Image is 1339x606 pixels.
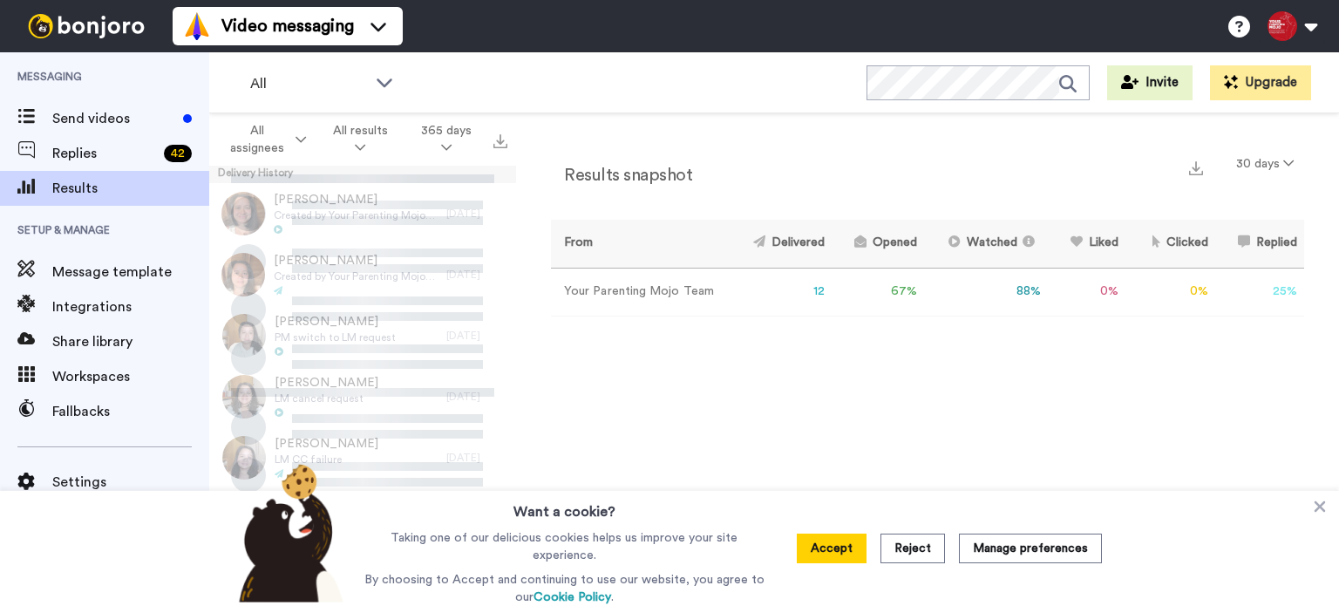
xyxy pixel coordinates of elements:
[209,166,516,183] div: Delivery History
[275,374,378,392] span: [PERSON_NAME]
[1189,161,1203,175] img: export.svg
[183,12,211,40] img: vm-color.svg
[223,463,352,603] img: bear-with-cookie.png
[274,191,438,208] span: [PERSON_NAME]
[1210,65,1311,100] button: Upgrade
[404,115,488,164] button: 365 days
[209,183,516,244] a: [PERSON_NAME]Created by Your Parenting Mojo Team[DATE]
[222,436,266,480] img: f6803a42-8c49-40b0-9419-7867f90aff76-thumb.jpg
[52,262,209,283] span: Message template
[52,472,209,493] span: Settings
[52,296,209,317] span: Integrations
[446,451,507,465] div: [DATE]
[551,220,730,268] th: From
[1125,220,1215,268] th: Clicked
[209,366,516,427] a: [PERSON_NAME]LM cancel request[DATE]
[1226,148,1304,180] button: 30 days
[223,122,292,157] span: All assignees
[1048,220,1125,268] th: Liked
[275,392,378,405] span: LM cancel request
[275,330,396,344] span: PM switch to LM request
[209,305,516,366] a: [PERSON_NAME]PM switch to LM request[DATE]
[880,534,945,563] button: Reject
[275,435,378,453] span: [PERSON_NAME]
[924,268,1048,316] td: 88 %
[274,252,438,269] span: [PERSON_NAME]
[222,375,266,419] img: c711b863-b92a-4af5-9426-b43ec09f3291-thumb.jpg
[275,453,378,466] span: LM CC failure
[221,192,265,235] img: 6fec9eaa-8d2d-4908-bda5-566f97caeb4a-thumb.jpg
[446,329,507,343] div: [DATE]
[52,366,209,387] span: Workspaces
[551,166,692,185] h2: Results snapshot
[360,571,769,606] p: By choosing to Accept and continuing to use our website, you agree to our .
[832,220,924,268] th: Opened
[274,208,438,222] span: Created by Your Parenting Mojo Team
[1215,268,1304,316] td: 25 %
[797,534,867,563] button: Accept
[274,269,438,283] span: Created by Your Parenting Mojo Team
[1215,220,1304,268] th: Replied
[221,253,265,296] img: bb6084be-6889-42ea-b4b1-7069df37e697-thumb.jpg
[924,220,1048,268] th: Watched
[164,145,192,162] div: 42
[493,134,507,148] img: export.svg
[1125,268,1215,316] td: 0 %
[52,143,157,164] span: Replies
[52,108,176,129] span: Send videos
[209,427,516,488] a: [PERSON_NAME]LM CC failure[DATE]
[446,207,507,221] div: [DATE]
[730,268,832,316] td: 12
[209,244,516,305] a: [PERSON_NAME]Created by Your Parenting Mojo Team[DATE]
[209,488,516,549] a: [PERSON_NAME]LM CC failure[DATE]
[360,529,769,564] p: Taking one of our delicious cookies helps us improve your site experience.
[316,115,404,164] button: All results
[488,126,513,153] button: Export all results that match these filters now.
[1107,65,1193,100] button: Invite
[832,268,924,316] td: 67 %
[52,331,209,352] span: Share library
[551,268,730,316] td: Your Parenting Mojo Team
[730,220,832,268] th: Delivered
[52,401,209,422] span: Fallbacks
[534,591,611,603] a: Cookie Policy
[221,14,354,38] span: Video messaging
[959,534,1102,563] button: Manage preferences
[213,115,316,164] button: All assignees
[275,313,396,330] span: [PERSON_NAME]
[446,390,507,404] div: [DATE]
[52,178,209,199] span: Results
[250,73,367,94] span: All
[222,314,266,357] img: cb74b3f5-04f7-43f4-89a2-529eda48491a-thumb.jpg
[21,14,152,38] img: bj-logo-header-white.svg
[513,491,615,522] h3: Want a cookie?
[1048,268,1125,316] td: 0 %
[1184,154,1208,180] button: Export a summary of each team member’s results that match this filter now.
[446,268,507,282] div: [DATE]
